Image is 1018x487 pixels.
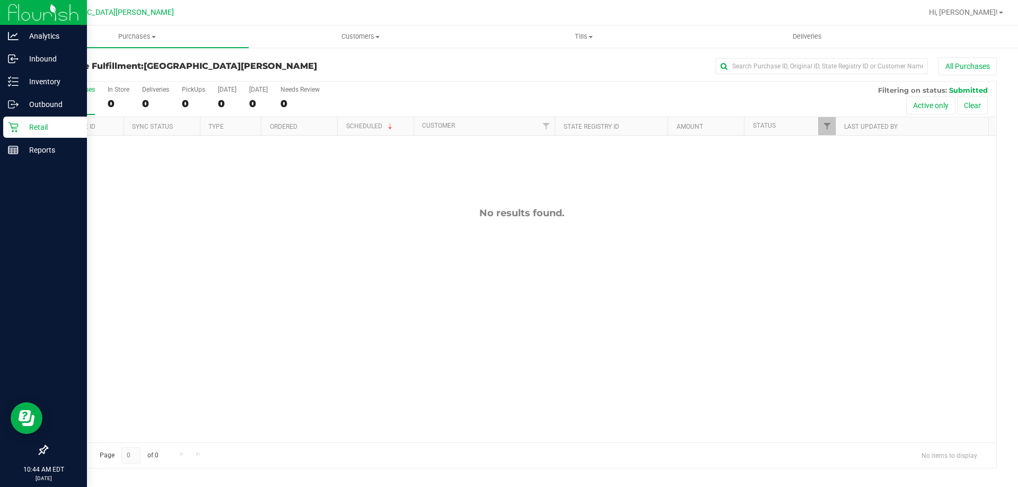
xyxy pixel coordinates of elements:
[19,75,82,88] p: Inventory
[25,32,249,41] span: Purchases
[270,123,297,130] a: Ordered
[913,447,986,463] span: No items to display
[346,122,394,130] a: Scheduled
[5,465,82,474] p: 10:44 AM EDT
[208,123,224,130] a: Type
[949,86,988,94] span: Submitted
[249,25,472,48] a: Customers
[8,54,19,64] inline-svg: Inbound
[957,96,988,114] button: Clear
[8,76,19,87] inline-svg: Inventory
[472,25,695,48] a: Tills
[818,117,836,135] a: Filter
[19,52,82,65] p: Inbound
[8,122,19,132] inline-svg: Retail
[47,61,363,71] h3: Purchase Fulfillment:
[249,86,268,93] div: [DATE]
[91,447,167,464] span: Page of 0
[8,145,19,155] inline-svg: Reports
[108,86,129,93] div: In Store
[218,98,236,110] div: 0
[142,86,169,93] div: Deliveries
[19,98,82,111] p: Outbound
[472,32,695,41] span: Tills
[280,98,320,110] div: 0
[249,32,471,41] span: Customers
[422,122,455,129] a: Customer
[8,99,19,110] inline-svg: Outbound
[677,123,703,130] a: Amount
[19,144,82,156] p: Reports
[696,25,919,48] a: Deliveries
[564,123,619,130] a: State Registry ID
[8,31,19,41] inline-svg: Analytics
[43,8,174,17] span: [GEOGRAPHIC_DATA][PERSON_NAME]
[5,474,82,482] p: [DATE]
[11,402,42,434] iframe: Resource center
[142,98,169,110] div: 0
[218,86,236,93] div: [DATE]
[844,123,898,130] a: Last Updated By
[878,86,947,94] span: Filtering on status:
[47,207,996,219] div: No results found.
[182,98,205,110] div: 0
[249,98,268,110] div: 0
[753,122,776,129] a: Status
[716,58,928,74] input: Search Purchase ID, Original ID, State Registry ID or Customer Name...
[280,86,320,93] div: Needs Review
[182,86,205,93] div: PickUps
[906,96,955,114] button: Active only
[25,25,249,48] a: Purchases
[537,117,555,135] a: Filter
[108,98,129,110] div: 0
[132,123,173,130] a: Sync Status
[938,57,997,75] button: All Purchases
[19,121,82,134] p: Retail
[19,30,82,42] p: Analytics
[778,32,836,41] span: Deliveries
[929,8,998,16] span: Hi, [PERSON_NAME]!
[144,61,317,71] span: [GEOGRAPHIC_DATA][PERSON_NAME]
